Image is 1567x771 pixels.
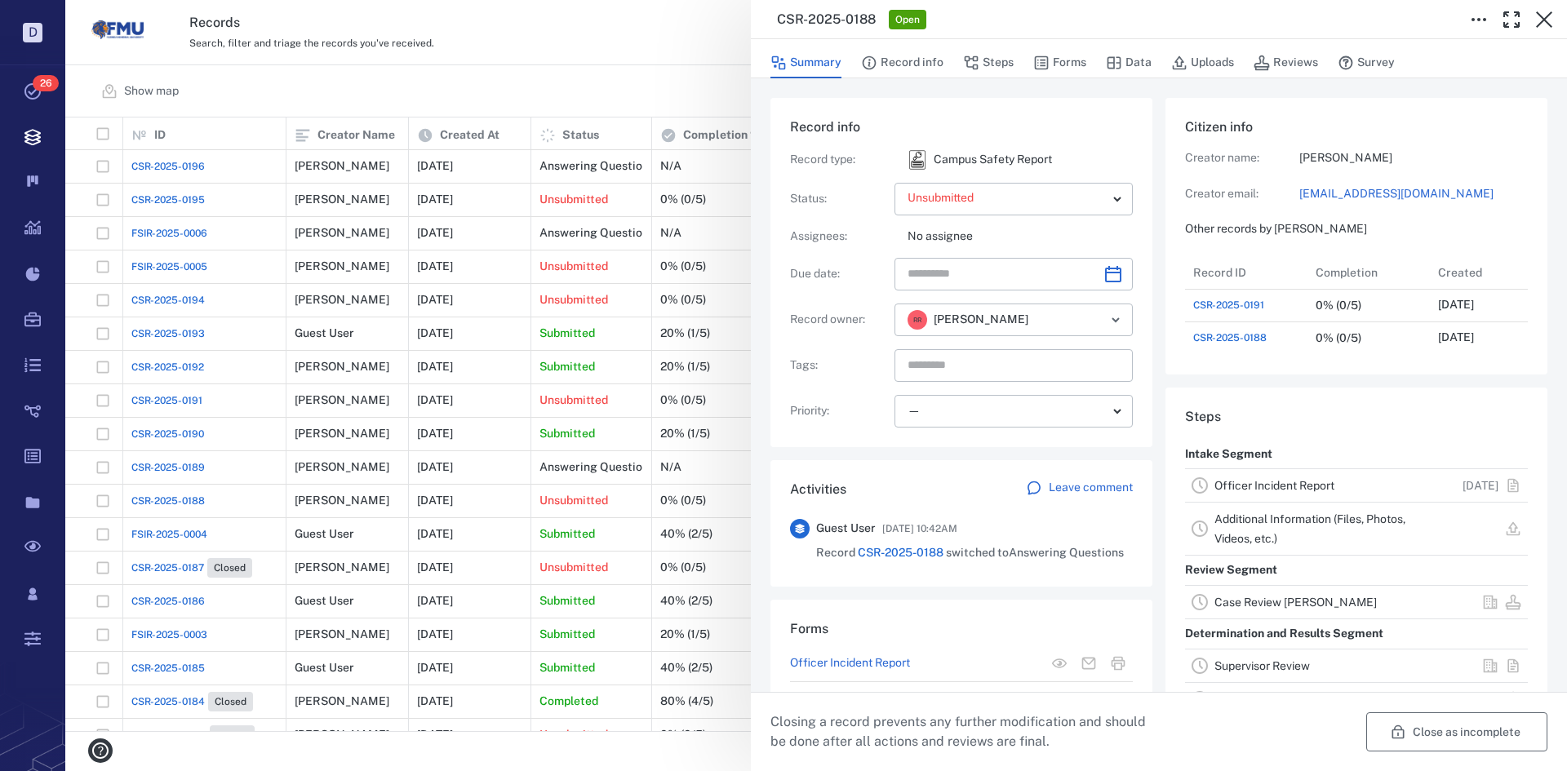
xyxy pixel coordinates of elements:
button: View form in the step [1045,649,1074,678]
p: [PERSON_NAME] [1299,150,1528,166]
div: Campus Safety Report [908,150,927,170]
p: No assignee [908,228,1133,245]
div: Record ID [1185,256,1307,289]
span: Answering Questions [1009,546,1124,559]
span: Record switched to [816,545,1124,561]
p: Campus Safety Report [934,152,1052,168]
p: Closing a record prevents any further modification and should be done after all actions and revie... [770,712,1159,751]
button: Steps [963,47,1014,78]
button: Uploads [1171,47,1234,78]
div: ActivitiesLeave commentGuest User[DATE] 10:42AMRecord CSR-2025-0188 switched toAnswering Questions [770,460,1152,600]
div: Citizen infoCreator name:[PERSON_NAME]Creator email:[EMAIL_ADDRESS][DOMAIN_NAME]Other records by ... [1165,98,1547,388]
p: Record type : [790,152,888,168]
h6: Citizen info [1185,117,1528,137]
button: Toggle to Edit Boxes [1463,3,1495,36]
button: Record info [861,47,943,78]
p: [DATE] [1438,330,1474,346]
p: [DATE] [1438,297,1474,313]
a: Leave comment [1026,480,1133,499]
span: [PERSON_NAME] [934,312,1028,328]
a: CSR-2025-0188 [858,546,943,559]
div: Created [1430,256,1552,289]
p: Creator email: [1185,186,1299,202]
p: Unsubmitted [908,190,1107,206]
div: Completion [1316,250,1378,295]
span: Help [37,11,70,26]
button: Print form [1103,649,1133,678]
div: Completion [1307,256,1430,289]
p: Assignees : [790,228,888,245]
button: View form in the step [1045,685,1074,715]
p: Record owner : [790,312,888,328]
button: Open [1104,308,1127,331]
div: Record infoRecord type:icon Campus Safety ReportCampus Safety ReportStatus:Assignees:No assigneeD... [770,98,1152,460]
div: Record ID [1193,250,1246,295]
a: CSR-2025-0191 [1193,298,1264,312]
a: Supervisor Review [1214,659,1310,672]
button: Close as incomplete [1366,712,1547,751]
h6: Activities [790,480,846,499]
p: Due date : [790,266,888,282]
p: Priority : [790,403,888,419]
button: Reviews [1254,47,1318,78]
a: Officer Incident Report [1214,479,1334,492]
h6: Forms [790,619,1133,639]
a: Case Review [PERSON_NAME] [1214,596,1377,609]
div: FormsOfficer Incident ReportView form in the stepMail formPrint formSupervisor's reviewView form ... [770,600,1152,751]
button: Mail form [1074,685,1103,715]
button: Forms [1033,47,1086,78]
p: Creator name: [1185,150,1299,166]
p: Tags : [790,357,888,374]
p: D [23,23,42,42]
a: CSR-2025-0188 [1193,330,1267,345]
p: Intake Segment [1185,440,1272,469]
span: Open [892,13,923,27]
div: R R [908,310,927,330]
span: [DATE] 10:42AM [882,519,957,538]
h3: CSR-2025-0188 [777,10,876,29]
div: Created [1438,250,1482,295]
p: Other records by [PERSON_NAME] [1185,221,1528,237]
h6: Steps [1185,407,1528,427]
p: Status : [790,191,888,207]
a: [EMAIL_ADDRESS][DOMAIN_NAME] [1299,186,1528,202]
p: [DATE] [1463,478,1498,494]
span: 26 [33,75,59,91]
h6: Record info [790,117,1133,137]
div: — [908,401,1107,420]
button: Print form [1103,685,1133,715]
p: Determination and Results Segment [1185,619,1383,649]
div: StepsIntake SegmentOfficer Incident Report[DATE]Additional Information (Files, Photos, Videos, et... [1165,388,1547,749]
div: 0% (0/5) [1316,332,1361,344]
button: Toggle Fullscreen [1495,3,1528,36]
img: icon Campus Safety Report [908,150,927,170]
div: 0% (0/5) [1316,299,1361,312]
button: Close [1528,3,1560,36]
button: Choose date [1097,258,1130,290]
a: Additional Information (Files, Photos, Videos, etc.) [1214,512,1405,545]
span: Guest User [816,521,876,537]
p: Review Segment [1185,556,1277,585]
button: Mail form [1074,649,1103,678]
button: Survey [1338,47,1395,78]
a: Officer Incident Report [790,655,910,671]
p: Leave comment [1049,480,1133,496]
button: Summary [770,47,841,78]
button: Data [1106,47,1152,78]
